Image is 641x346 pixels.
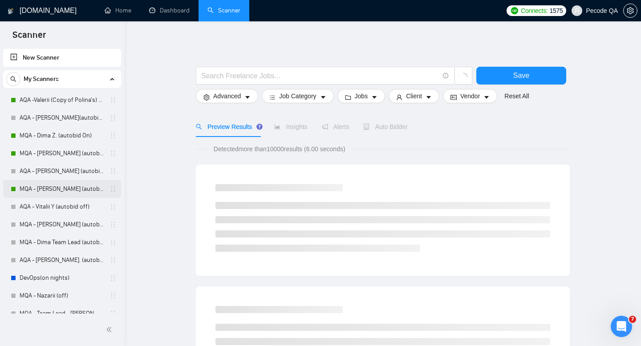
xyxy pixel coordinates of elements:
[213,91,241,101] span: Advanced
[476,67,566,84] button: Save
[279,91,316,101] span: Job Category
[6,4,23,20] button: go back
[623,4,637,18] button: setting
[274,124,280,130] span: area-chart
[110,274,117,282] span: holder
[106,325,115,334] span: double-left
[110,239,117,246] span: holder
[389,89,439,103] button: userClientcaret-down
[269,94,276,101] span: bars
[110,221,117,228] span: holder
[20,91,104,109] a: AQA -Valerii (Copy of Polina's) - on
[322,124,328,130] span: notification
[196,123,260,130] span: Preview Results
[20,251,104,269] a: AQA - [PERSON_NAME]. (autobid off day)
[7,76,20,82] span: search
[511,7,518,14] img: upwork-logo.png
[549,6,563,16] span: 1575
[20,145,104,162] a: MQA - [PERSON_NAME] (autobid on)
[513,70,529,81] span: Save
[244,94,251,101] span: caret-down
[345,94,351,101] span: folder
[110,203,117,210] span: holder
[110,185,117,193] span: holder
[5,28,53,47] span: Scanner
[110,114,117,121] span: holder
[355,91,368,101] span: Jobs
[10,49,114,67] a: New Scanner
[371,94,377,101] span: caret-down
[268,4,284,20] button: Згорнути вікно
[105,7,131,14] a: homeHome
[142,254,165,272] span: neutral face reaction
[624,7,637,14] span: setting
[611,316,632,337] iframe: To enrich screen reader interactions, please activate Accessibility in Grammarly extension settings
[406,91,422,101] span: Client
[123,254,136,272] span: 😞
[149,7,190,14] a: dashboardDashboard
[426,94,432,101] span: caret-down
[262,89,333,103] button: barsJob Categorycaret-down
[20,109,104,127] a: AQA - [PERSON_NAME](autobid ff) (Copy of Polina's)
[443,73,449,79] span: info-circle
[623,7,637,14] a: setting
[284,4,300,20] div: Закрити
[110,150,117,157] span: holder
[207,7,240,14] a: searchScanner
[201,70,439,81] input: Search Freelance Jobs...
[521,6,548,16] span: Connects:
[20,305,104,322] a: MQA - Team Lead - [PERSON_NAME] (autobid night off) (28.03)
[337,89,385,103] button: folderJobscaret-down
[320,94,326,101] span: caret-down
[24,70,59,88] span: My Scanners
[460,91,480,101] span: Vendor
[11,245,296,255] div: Ви отримали відповідь на своє запитання?
[196,124,202,130] span: search
[574,8,580,14] span: user
[443,89,497,103] button: idcardVendorcaret-down
[20,216,104,233] a: MQA - [PERSON_NAME] (autobid off )
[274,123,307,130] span: Insights
[110,97,117,104] span: holder
[110,132,117,139] span: holder
[97,283,209,290] a: Відкрити в довідковому центрі
[110,310,117,317] span: holder
[3,49,121,67] li: New Scanner
[256,123,264,131] div: Tooltip anchor
[450,94,457,101] span: idcard
[146,254,159,272] span: 😐
[8,4,14,18] img: logo
[363,124,369,130] span: robot
[170,254,183,272] span: 😃
[20,162,104,180] a: AQA - [PERSON_NAME] (autobid off)
[363,123,407,130] span: Auto Bidder
[20,127,104,145] a: MQA - Dima Z. (autobid On)
[207,144,352,154] span: Detected more than 10000 results (6.00 seconds)
[203,94,210,101] span: setting
[20,198,104,216] a: AQA - Vitalii Y (autobid off)
[110,292,117,299] span: holder
[20,287,104,305] a: MQA - Nazarii (off)
[483,94,490,101] span: caret-down
[459,73,467,81] span: loading
[20,180,104,198] a: MQA - [PERSON_NAME] (autobid On)
[20,233,104,251] a: MQA - Dima Team Lead (autobid off)
[165,254,188,272] span: smiley reaction
[504,91,529,101] a: Reset All
[6,72,20,86] button: search
[396,94,402,101] span: user
[110,257,117,264] span: holder
[196,89,258,103] button: settingAdvancedcaret-down
[110,168,117,175] span: holder
[322,123,349,130] span: Alerts
[118,254,142,272] span: disappointed reaction
[629,316,636,323] span: 7
[20,269,104,287] a: DevOps(on nights)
